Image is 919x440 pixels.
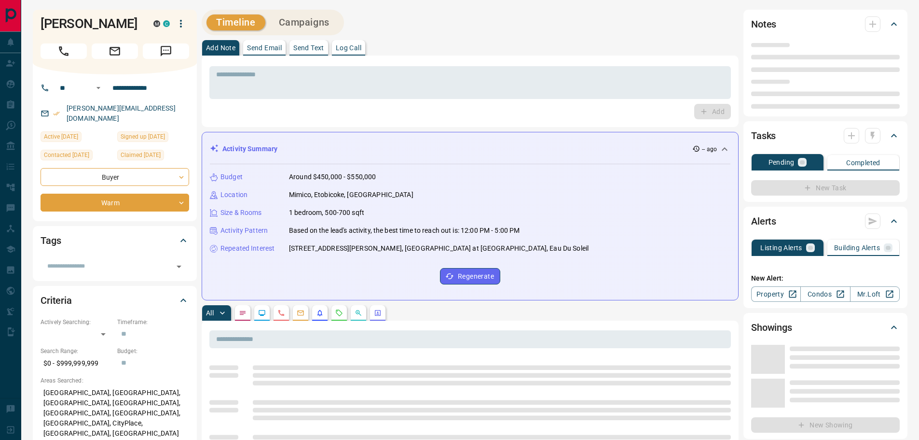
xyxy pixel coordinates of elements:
svg: Requests [335,309,343,317]
div: mrloft.ca [153,20,160,27]
p: New Alert: [751,273,900,284]
div: Wed Mar 30 2022 [117,131,189,145]
span: Signed up [DATE] [121,132,165,142]
svg: Email Verified [53,110,60,117]
h2: Criteria [41,293,72,308]
p: [STREET_ADDRESS][PERSON_NAME], [GEOGRAPHIC_DATA] at [GEOGRAPHIC_DATA], Eau Du Soleil [289,243,589,254]
p: Budget: [117,347,189,355]
p: Activity Summary [222,144,277,154]
p: Location [220,190,247,200]
h2: Tags [41,233,61,248]
h2: Showings [751,320,792,335]
svg: Lead Browsing Activity [258,309,266,317]
div: Showings [751,316,900,339]
div: Criteria [41,289,189,312]
p: 1 bedroom, 500-700 sqft [289,208,364,218]
p: Areas Searched: [41,376,189,385]
span: Claimed [DATE] [121,150,161,160]
h2: Alerts [751,213,776,229]
p: Budget [220,172,243,182]
div: Alerts [751,210,900,233]
span: Message [143,43,189,59]
div: Tasks [751,124,900,147]
div: condos.ca [163,20,170,27]
p: Log Call [336,44,361,51]
div: Activity Summary-- ago [210,140,730,158]
div: Tags [41,229,189,252]
p: Around $450,000 - $550,000 [289,172,376,182]
p: Size & Rooms [220,208,262,218]
p: -- ago [702,145,717,154]
span: Contacted [DATE] [44,150,89,160]
p: Add Note [206,44,235,51]
svg: Notes [239,309,247,317]
p: $0 - $999,999,999 [41,355,112,371]
p: Timeframe: [117,318,189,326]
p: Send Email [247,44,282,51]
svg: Listing Alerts [316,309,324,317]
p: Pending [768,159,795,166]
p: Repeated Interest [220,243,274,254]
button: Open [172,260,186,273]
h1: [PERSON_NAME] [41,16,139,31]
svg: Opportunities [355,309,362,317]
a: Property [751,286,801,302]
span: Active [DATE] [44,132,78,142]
p: Activity Pattern [220,226,268,236]
button: Regenerate [440,268,500,284]
p: Listing Alerts [760,244,802,251]
p: All [206,310,214,316]
div: Warm [41,194,189,212]
span: Email [92,43,138,59]
a: [PERSON_NAME][EMAIL_ADDRESS][DOMAIN_NAME] [67,104,176,122]
span: Call [41,43,87,59]
div: Tue Apr 01 2025 [117,150,189,163]
h2: Notes [751,16,776,32]
div: Wed Mar 30 2022 [41,150,112,163]
div: Buyer [41,168,189,186]
a: Condos [800,286,850,302]
p: Building Alerts [834,244,880,251]
p: Search Range: [41,347,112,355]
p: Mimico, Etobicoke, [GEOGRAPHIC_DATA] [289,190,413,200]
button: Campaigns [269,14,339,30]
p: Completed [846,159,880,166]
button: Timeline [206,14,265,30]
svg: Emails [297,309,304,317]
svg: Calls [277,309,285,317]
a: Mr.Loft [850,286,900,302]
div: Mon Aug 11 2025 [41,131,112,145]
svg: Agent Actions [374,309,382,317]
button: Open [93,82,104,94]
div: Notes [751,13,900,36]
h2: Tasks [751,128,776,143]
p: Based on the lead's activity, the best time to reach out is: 12:00 PM - 5:00 PM [289,226,520,236]
p: Send Text [293,44,324,51]
p: Actively Searching: [41,318,112,326]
